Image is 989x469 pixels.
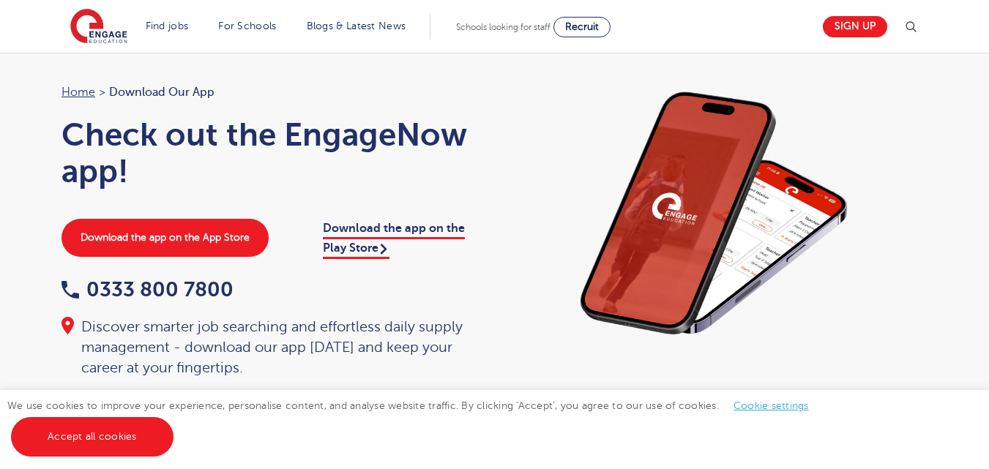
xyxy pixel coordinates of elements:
[61,219,269,257] a: Download the app on the App Store
[456,22,551,32] span: Schools looking for staff
[218,20,276,31] a: For Schools
[61,83,480,102] nav: breadcrumb
[307,20,406,31] a: Blogs & Latest News
[61,278,234,301] a: 0333 800 7800
[61,116,480,190] h1: Check out the EngageNow app!
[734,400,809,411] a: Cookie settings
[61,317,480,378] div: Discover smarter job searching and effortless daily supply management - download our app [DATE] a...
[553,17,611,37] a: Recruit
[11,417,173,457] a: Accept all cookies
[70,9,127,45] img: Engage Education
[7,400,824,442] span: We use cookies to improve your experience, personalise content, and analyse website traffic. By c...
[109,83,214,102] span: Download our app
[61,86,95,99] a: Home
[323,222,465,258] a: Download the app on the Play Store
[146,20,189,31] a: Find jobs
[823,16,887,37] a: Sign up
[99,86,105,99] span: >
[565,21,599,32] span: Recruit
